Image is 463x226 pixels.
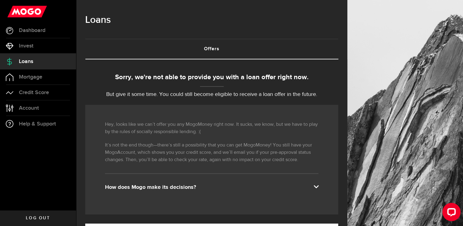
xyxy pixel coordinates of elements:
[19,28,45,33] span: Dashboard
[85,90,338,99] p: But give it some time. You could still become eligible to receive a loan offer in the future.
[105,121,318,136] p: Hey, looks like we can’t offer you any MogoMoney right now. It sucks, we know, but we have to pla...
[19,43,33,49] span: Invest
[85,39,338,59] ul: Tabs Navigation
[19,121,56,127] span: Help & Support
[19,105,39,111] span: Account
[19,90,49,95] span: Credit Score
[19,59,33,64] span: Loans
[437,200,463,226] iframe: LiveChat chat widget
[85,39,338,59] a: Offers
[85,12,338,28] h1: Loans
[85,72,338,83] div: Sorry, we're not able to provide you with a loan offer right now.
[105,184,318,191] div: How does Mogo make its decisions?
[105,142,318,164] p: It’s not the end though—there’s still a possibility that you can get MogoMoney! You still have yo...
[19,74,42,80] span: Mortgage
[26,216,50,220] span: Log out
